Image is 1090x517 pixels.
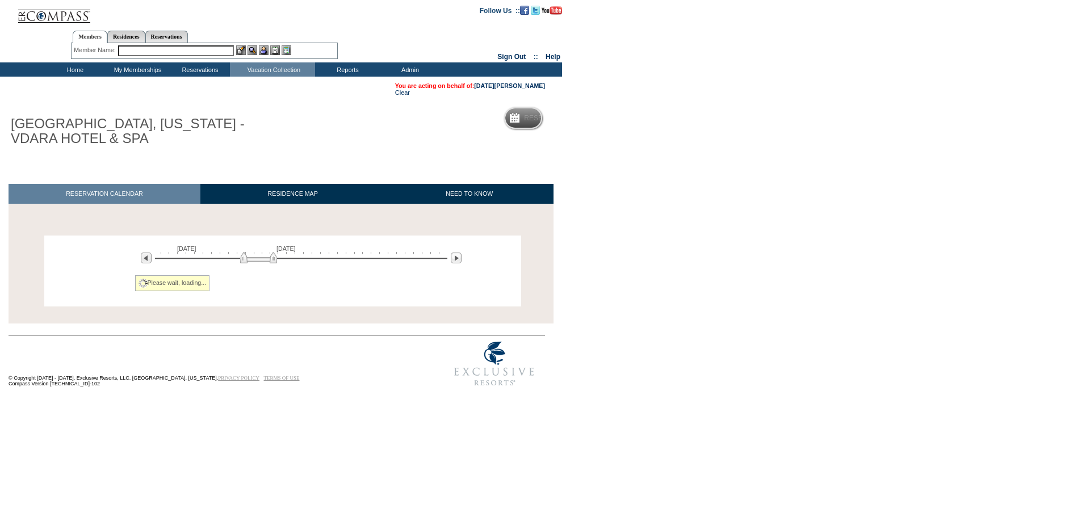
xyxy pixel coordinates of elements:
[73,31,107,43] a: Members
[524,115,611,122] h5: Reservation Calendar
[74,45,118,55] div: Member Name:
[145,31,188,43] a: Reservations
[230,62,315,77] td: Vacation Collection
[385,184,554,204] a: NEED TO KNOW
[546,53,560,61] a: Help
[395,89,410,96] a: Clear
[520,6,529,13] a: Become our fan on Facebook
[9,184,200,204] a: RESERVATION CALENDAR
[534,53,538,61] span: ::
[105,62,167,77] td: My Memberships
[531,6,540,13] a: Follow us on Twitter
[9,337,406,393] td: © Copyright [DATE] - [DATE]. Exclusive Resorts, LLC. [GEOGRAPHIC_DATA], [US_STATE]. Compass Versi...
[276,245,296,252] span: [DATE]
[107,31,145,43] a: Residences
[218,375,259,381] a: PRIVACY POLICY
[497,53,526,61] a: Sign Out
[270,45,280,55] img: Reservations
[43,62,105,77] td: Home
[167,62,230,77] td: Reservations
[236,45,246,55] img: b_edit.gif
[139,279,148,288] img: spinner2.gif
[451,253,462,263] img: Next
[9,114,263,149] h1: [GEOGRAPHIC_DATA], [US_STATE] - VDARA HOTEL & SPA
[248,45,257,55] img: View
[520,6,529,15] img: Become our fan on Facebook
[474,82,545,89] a: [DATE][PERSON_NAME]
[378,62,440,77] td: Admin
[200,184,385,204] a: RESIDENCE MAP
[542,6,562,15] img: Subscribe to our YouTube Channel
[531,6,540,15] img: Follow us on Twitter
[480,6,520,15] td: Follow Us ::
[315,62,378,77] td: Reports
[259,45,269,55] img: Impersonate
[177,245,196,252] span: [DATE]
[443,335,545,392] img: Exclusive Resorts
[141,253,152,263] img: Previous
[135,275,210,291] div: Please wait, loading...
[282,45,291,55] img: b_calculator.gif
[395,82,545,89] span: You are acting on behalf of:
[264,375,300,381] a: TERMS OF USE
[542,6,562,13] a: Subscribe to our YouTube Channel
